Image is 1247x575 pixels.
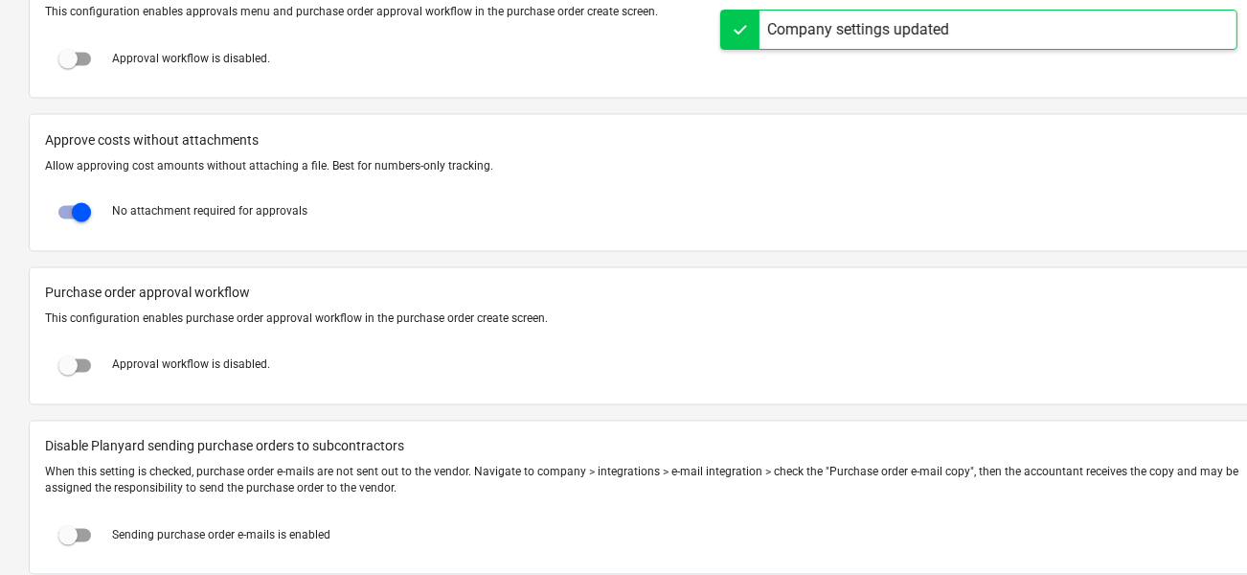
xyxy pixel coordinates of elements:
p: Approval workflow is disabled. [112,357,270,374]
p: Sending purchase order e-mails is enabled [112,528,330,544]
p: No attachment required for approvals [112,204,307,220]
iframe: Chat Widget [1151,483,1247,575]
div: Company settings updated [767,18,949,41]
p: Approval workflow is disabled. [112,51,270,67]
